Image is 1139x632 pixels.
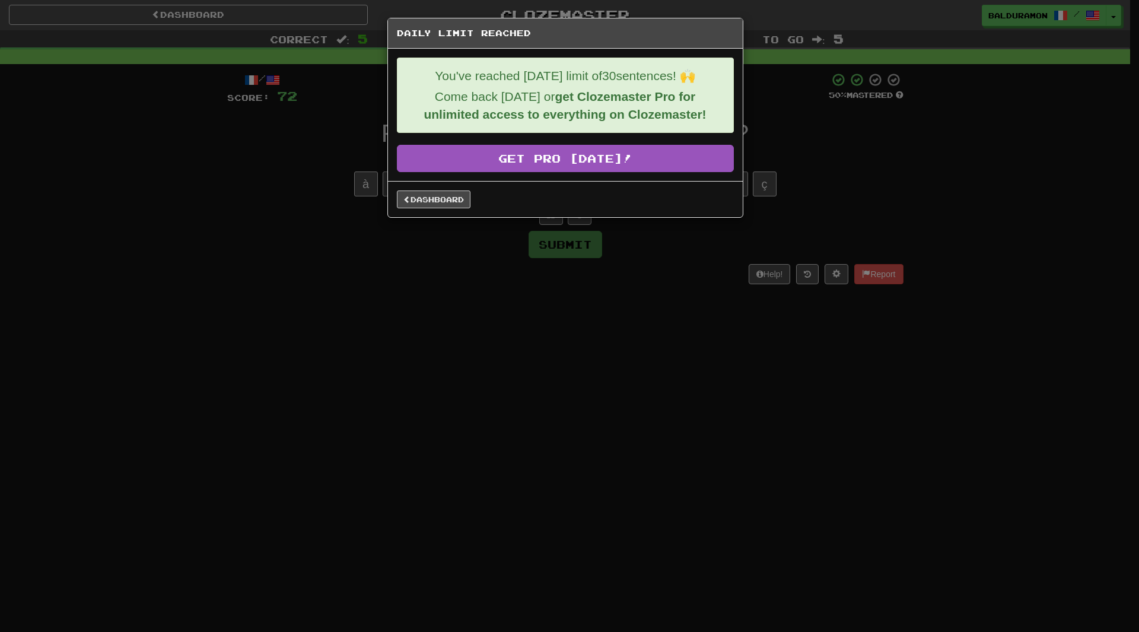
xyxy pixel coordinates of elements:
p: You've reached [DATE] limit of 30 sentences! 🙌 [406,67,724,85]
a: Get Pro [DATE]! [397,145,734,172]
p: Come back [DATE] or [406,88,724,123]
a: Dashboard [397,190,470,208]
h5: Daily Limit Reached [397,27,734,39]
strong: get Clozemaster Pro for unlimited access to everything on Clozemaster! [424,90,706,121]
